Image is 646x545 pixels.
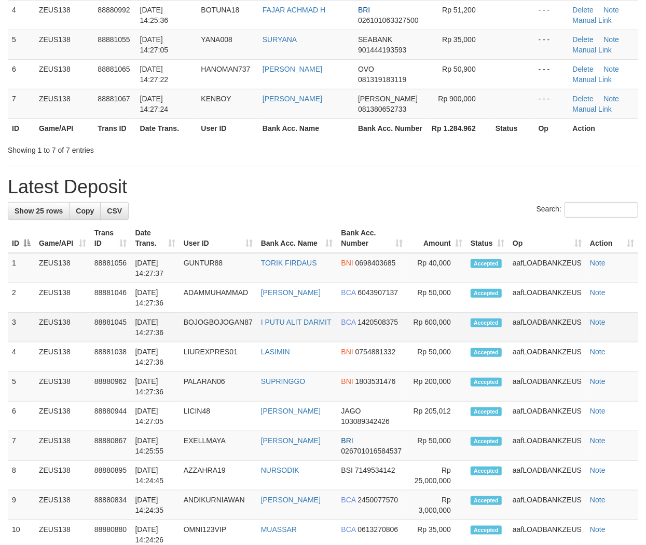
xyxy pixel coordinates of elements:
a: SURYANA [263,35,297,44]
td: 8 [8,461,35,490]
td: - - - [534,89,569,118]
td: 88881056 [90,253,131,283]
label: Search: [537,202,638,218]
td: ZEUS138 [35,89,93,118]
span: Accepted [471,259,502,268]
a: Note [604,6,620,14]
a: Delete [573,35,594,44]
a: Note [590,288,606,297]
td: aafLOADBANKZEUS [508,461,586,490]
a: I PUTU ALIT DARMIT [261,318,332,326]
span: SEABANK [358,35,392,44]
a: Note [590,466,606,474]
td: [DATE] 14:27:37 [131,253,180,283]
td: ZEUS138 [35,490,90,520]
span: CSV [107,207,122,215]
h1: Latest Deposit [8,177,638,197]
a: Copy [69,202,101,220]
a: [PERSON_NAME] [261,407,321,415]
th: Bank Acc. Number: activate to sort column ascending [337,223,407,253]
span: Accepted [471,437,502,446]
td: aafLOADBANKZEUS [508,253,586,283]
td: 88880962 [90,372,131,402]
a: Note [604,65,620,73]
span: 88881065 [98,65,130,73]
span: Copy 081319183119 to clipboard [358,75,406,84]
td: - - - [534,59,569,89]
a: [PERSON_NAME] [263,65,322,73]
span: [DATE] 14:27:05 [140,35,169,54]
td: 88881038 [90,342,131,372]
span: Rp 50,900 [442,65,476,73]
td: 88880895 [90,461,131,490]
th: Rp 1.284.962 [427,118,491,138]
span: Copy 026101063327500 to clipboard [358,16,419,24]
td: ADAMMUHAMMAD [180,283,257,313]
td: 5 [8,30,35,59]
a: Note [590,318,606,326]
th: Op [534,118,569,138]
td: LICIN48 [180,402,257,431]
span: BCA [341,288,356,297]
th: Bank Acc. Name [258,118,354,138]
td: 2 [8,283,35,313]
th: Trans ID: activate to sort column ascending [90,223,131,253]
th: Action [569,118,638,138]
td: Rp 50,000 [407,283,466,313]
td: PALARAN06 [180,372,257,402]
span: Rp 900,000 [438,95,476,103]
td: aafLOADBANKZEUS [508,402,586,431]
td: [DATE] 14:27:36 [131,342,180,372]
td: ZEUS138 [35,461,90,490]
a: Note [590,407,606,415]
span: Accepted [471,526,502,535]
td: Rp 205,012 [407,402,466,431]
span: Copy 7149534142 to clipboard [355,466,395,474]
td: ZEUS138 [35,372,90,402]
td: [DATE] 14:27:36 [131,313,180,342]
span: Copy 103089342426 to clipboard [341,417,390,426]
td: ZEUS138 [35,342,90,372]
td: [DATE] 14:25:55 [131,431,180,461]
a: Delete [573,95,594,103]
span: Accepted [471,348,502,357]
td: ZEUS138 [35,283,90,313]
td: 88881046 [90,283,131,313]
td: aafLOADBANKZEUS [508,431,586,461]
span: Accepted [471,407,502,416]
a: [PERSON_NAME] [261,288,321,297]
span: [DATE] 14:27:24 [140,95,169,113]
a: Note [590,525,606,534]
td: 88880867 [90,431,131,461]
td: ZEUS138 [35,313,90,342]
td: Rp 25,000,000 [407,461,466,490]
td: 7 [8,431,35,461]
td: aafLOADBANKZEUS [508,342,586,372]
th: Bank Acc. Number [354,118,427,138]
td: Rp 3,000,000 [407,490,466,520]
th: Status [491,118,534,138]
span: JAGO [341,407,361,415]
span: Accepted [471,318,502,327]
span: Copy 901444193593 to clipboard [358,46,406,54]
td: AZZAHRA19 [180,461,257,490]
td: ANDIKURNIAWAN [180,490,257,520]
th: Amount: activate to sort column ascending [407,223,466,253]
span: Accepted [471,467,502,475]
a: Note [604,95,620,103]
span: BCA [341,525,356,534]
span: OVO [358,65,374,73]
td: ZEUS138 [35,431,90,461]
span: BRI [341,436,353,445]
td: aafLOADBANKZEUS [508,313,586,342]
td: 1 [8,253,35,283]
a: SUPRINGGO [261,377,306,386]
span: Accepted [471,496,502,505]
td: ZEUS138 [35,30,93,59]
td: aafLOADBANKZEUS [508,490,586,520]
span: BNI [341,348,353,356]
th: Date Trans. [136,118,197,138]
td: [DATE] 14:27:36 [131,372,180,402]
a: Note [590,348,606,356]
span: Copy 6043907137 to clipboard [358,288,398,297]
